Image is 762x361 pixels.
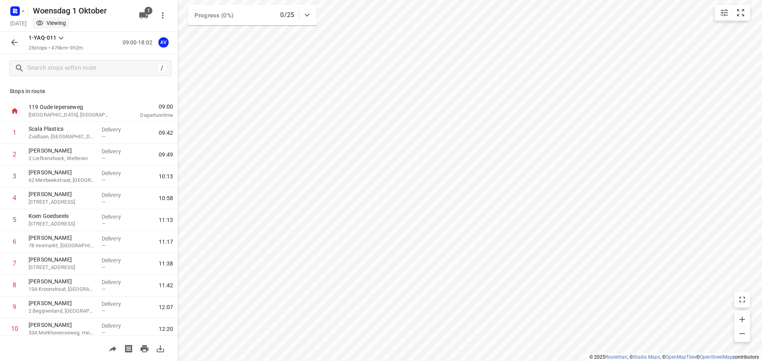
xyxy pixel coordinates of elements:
span: 11:17 [159,238,173,246]
span: — [102,134,106,139]
span: — [102,308,106,314]
div: 3 [13,172,16,180]
span: — [102,243,106,248]
p: 2 Begijnenland, [GEOGRAPHIC_DATA] [29,307,95,315]
span: Progress (0%) [194,12,233,19]
div: 6 [13,238,16,245]
p: 62 Meirbeekstraat, [GEOGRAPHIC_DATA] [29,176,95,184]
p: 119 Oude Ieperseweg [29,103,111,111]
span: Print route [137,344,152,352]
p: 2 Liefkenshoek, Wetteren [29,155,95,162]
span: — [102,177,106,183]
p: Delivery [102,300,131,308]
p: Zuidlaan, [GEOGRAPHIC_DATA] [29,133,95,141]
div: / [158,64,166,73]
a: OpenMapTiles [666,354,696,360]
div: 4 [13,194,16,202]
button: Fit zoom [733,5,749,21]
span: Share route [105,344,121,352]
span: Download route [152,344,168,352]
span: 10:58 [159,194,173,202]
p: 33A Morkhovenseweg, Heist-op-den-Berg [29,329,95,337]
button: 1 [136,8,152,23]
span: 11:13 [159,216,173,224]
span: 11:38 [159,260,173,267]
span: 12:07 [159,303,173,311]
p: Stops in route [10,87,168,96]
span: — [102,330,106,336]
p: [PERSON_NAME] [29,147,95,155]
p: Delivery [102,213,131,221]
span: 09:49 [159,151,173,159]
p: 13A Kroonstraat, Heist-op-den-Berg [29,285,95,293]
a: Routetitan [605,354,627,360]
p: 78 Veemarkt, [GEOGRAPHIC_DATA] [29,242,95,250]
span: — [102,199,106,205]
p: 25 stops • 476km • 9h2m [29,44,83,52]
span: 09:42 [159,129,173,137]
span: 11:42 [159,281,173,289]
span: 09:00 [121,103,173,111]
div: 10 [11,325,18,332]
p: [PERSON_NAME] [29,277,95,285]
a: OpenStreetMap [700,354,733,360]
div: 7 [13,260,16,267]
div: Viewing [36,19,66,27]
p: Delivery [102,256,131,264]
p: 13 Stationsstraat, Mechelen [29,220,95,228]
p: [PERSON_NAME] [29,256,95,264]
p: Delivery [102,147,131,155]
p: 1-YAQ-011 [29,34,56,42]
p: 0/25 [280,10,294,20]
div: 8 [13,281,16,289]
p: Scala Plastics [29,125,95,133]
button: Map settings [716,5,732,21]
p: Delivery [102,322,131,330]
p: [PERSON_NAME] [29,234,95,242]
li: © 2025 , © , © © contributors [589,354,759,360]
span: Print shipping labels [121,344,137,352]
div: 5 [13,216,16,223]
a: Stadia Maps [633,354,660,360]
div: small contained button group [715,5,750,21]
div: 9 [13,303,16,311]
p: [PERSON_NAME] [29,190,95,198]
p: Delivery [102,126,131,134]
p: Delivery [102,278,131,286]
span: — [102,264,106,270]
p: 09:00-18:02 [123,38,156,47]
span: — [102,155,106,161]
span: — [102,286,106,292]
div: Progress (0%)0/25 [188,5,317,25]
p: Delivery [102,235,131,243]
p: [STREET_ADDRESS] [29,264,95,271]
p: [GEOGRAPHIC_DATA], [GEOGRAPHIC_DATA] [29,111,111,119]
p: [PERSON_NAME] [29,299,95,307]
span: 1 [144,7,152,15]
p: 128 Blaasveldstraat, Willebroek [29,198,95,206]
p: Delivery [102,169,131,177]
p: Koen Goedseels [29,212,95,220]
span: 12:20 [159,325,173,333]
div: 2 [13,151,16,158]
p: Delivery [102,191,131,199]
p: [PERSON_NAME] [29,168,95,176]
div: 1 [13,129,16,136]
span: 10:13 [159,172,173,180]
p: [PERSON_NAME] [29,321,95,329]
span: — [102,221,106,227]
input: Search stops within route [27,62,158,74]
p: Departure time [121,111,173,119]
